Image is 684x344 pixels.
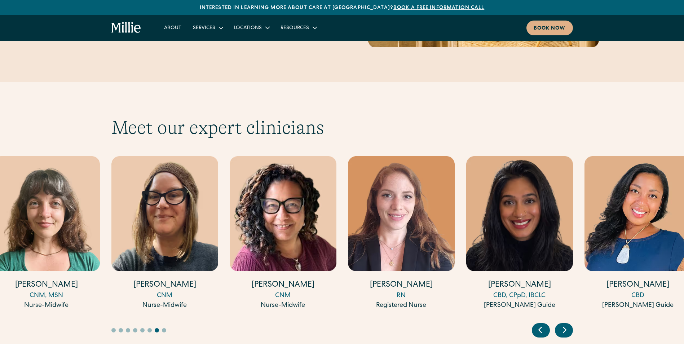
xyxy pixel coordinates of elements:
[555,323,573,338] div: Next slide
[111,291,218,301] div: CNM
[147,328,152,332] button: Go to slide 6
[275,22,322,34] div: Resources
[126,328,130,332] button: Go to slide 3
[228,22,275,34] div: Locations
[111,116,573,139] h2: Meet our expert clinicians
[348,280,455,291] h4: [PERSON_NAME]
[230,291,336,301] div: CNM
[133,328,137,332] button: Go to slide 4
[466,291,573,301] div: CBD, CPpD, IBCLC
[155,328,159,332] button: Go to slide 7
[111,280,218,291] h4: [PERSON_NAME]
[348,156,455,310] a: [PERSON_NAME]RNRegistered Nurse
[393,5,484,10] a: Book a free information call
[532,323,550,338] div: Previous slide
[111,156,218,310] a: [PERSON_NAME]CNMNurse-Midwife
[193,25,215,32] div: Services
[466,280,573,291] h4: [PERSON_NAME]
[526,21,573,35] a: Book now
[348,156,455,312] div: 15 / 17
[466,301,573,310] div: [PERSON_NAME] Guide
[348,291,455,301] div: RN
[281,25,309,32] div: Resources
[111,328,116,332] button: Go to slide 1
[230,280,336,291] h4: [PERSON_NAME]
[162,328,166,332] button: Go to slide 8
[158,22,187,34] a: About
[234,25,262,32] div: Locations
[348,301,455,310] div: Registered Nurse
[230,156,336,310] a: [PERSON_NAME]CNMNurse-Midwife
[111,22,141,34] a: home
[140,328,145,332] button: Go to slide 5
[187,22,228,34] div: Services
[230,156,336,312] div: 14 / 17
[466,156,573,312] div: 16 / 17
[111,301,218,310] div: Nurse-Midwife
[119,328,123,332] button: Go to slide 2
[111,156,218,312] div: 13 / 17
[466,156,573,310] a: [PERSON_NAME]CBD, CPpD, IBCLC[PERSON_NAME] Guide
[534,25,566,32] div: Book now
[230,301,336,310] div: Nurse-Midwife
